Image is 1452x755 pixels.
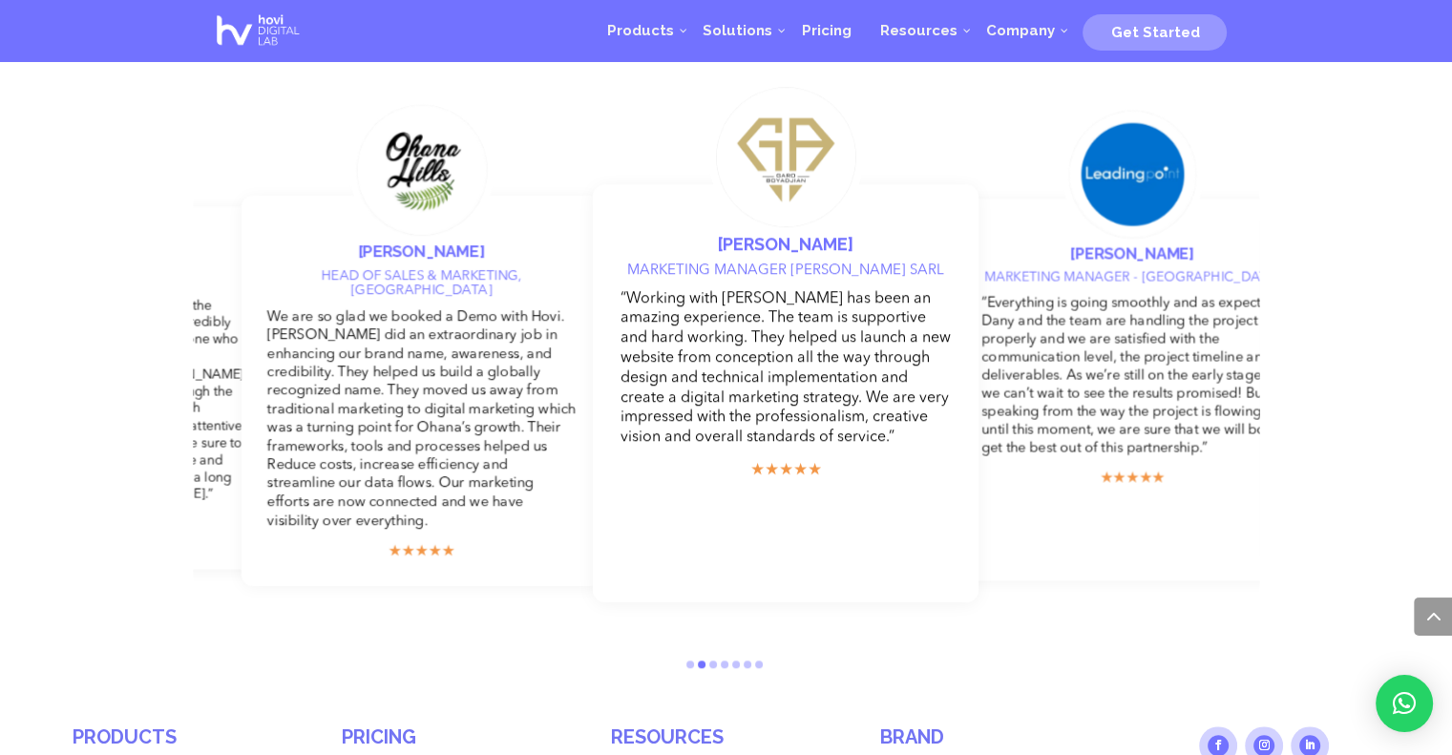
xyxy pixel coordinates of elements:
a: Products [593,2,688,59]
span: Products [607,22,674,39]
span: Go to slide 6 [744,661,751,668]
h6: Head of Sales & Marketing, [GEOGRAPHIC_DATA] [267,269,576,307]
span: Go to slide 3 [709,661,717,668]
h6: Marketing Manager - [GEOGRAPHIC_DATA] [981,271,1283,294]
span: “Everything is going smoothly and as expected! Dany and the team are handling the project properl... [981,296,1282,454]
a: Pricing [787,2,865,59]
a: Company [971,2,1068,59]
span: Resources [879,22,957,39]
h6: Marketing Manager [PERSON_NAME] SARL [621,263,951,289]
span: Get Started [1110,24,1199,41]
a: Resources [865,2,971,59]
span: Pricing [801,22,851,39]
h4: [PERSON_NAME] [981,245,1283,271]
span: Company [985,22,1054,39]
span: “Working with [PERSON_NAME] has been an amazing experience. The team is supportive and hard worki... [621,291,951,446]
h4: [PERSON_NAME] [621,235,951,263]
span: Go to slide 2 [698,661,705,668]
span: Go to slide 4 [721,661,728,668]
a: Get Started [1083,16,1227,45]
span: Solutions [703,22,772,39]
h4: [PERSON_NAME] [267,242,576,269]
span: Go to slide 7 [755,661,763,668]
p: We are so glad we booked a Demo with Hovi. [PERSON_NAME] did an extraordinary job in enhancing ou... [267,307,576,530]
span: Go to slide 1 [686,661,694,668]
span: Go to slide 5 [732,661,740,668]
a: Solutions [688,2,787,59]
